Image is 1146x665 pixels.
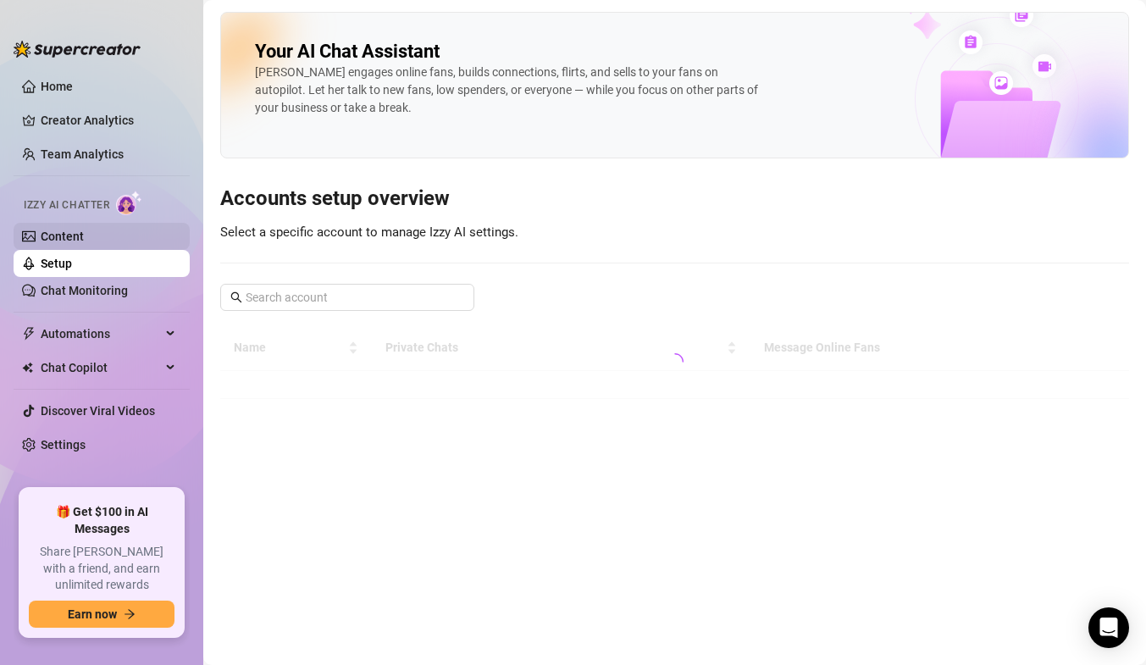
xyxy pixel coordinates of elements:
[41,354,161,381] span: Chat Copilot
[41,230,84,243] a: Content
[41,107,176,134] a: Creator Analytics
[41,147,124,161] a: Team Analytics
[29,601,174,628] button: Earn nowarrow-right
[1088,607,1129,648] div: Open Intercom Messenger
[29,504,174,537] span: 🎁 Get $100 in AI Messages
[22,362,33,374] img: Chat Copilot
[41,80,73,93] a: Home
[41,257,72,270] a: Setup
[29,544,174,594] span: Share [PERSON_NAME] with a friend, and earn unlimited rewards
[24,197,109,213] span: Izzy AI Chatter
[246,288,451,307] input: Search account
[22,327,36,341] span: thunderbolt
[255,40,440,64] h2: Your AI Chat Assistant
[41,404,155,418] a: Discover Viral Videos
[14,41,141,58] img: logo-BBDzfeDw.svg
[41,320,161,347] span: Automations
[41,284,128,297] a: Chat Monitoring
[220,186,1129,213] h3: Accounts setup overview
[667,353,684,370] span: loading
[124,608,136,620] span: arrow-right
[230,291,242,303] span: search
[41,438,86,452] a: Settings
[68,607,117,621] span: Earn now
[116,191,142,215] img: AI Chatter
[255,64,763,117] div: [PERSON_NAME] engages online fans, builds connections, flirts, and sells to your fans on autopilo...
[220,224,518,240] span: Select a specific account to manage Izzy AI settings.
